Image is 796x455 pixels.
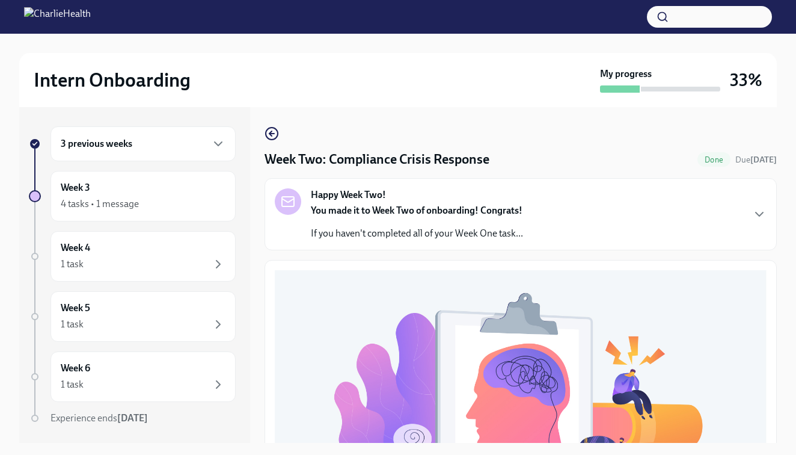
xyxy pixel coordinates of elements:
[51,126,236,161] div: 3 previous weeks
[311,188,386,202] strong: Happy Week Two!
[61,302,90,315] h6: Week 5
[29,231,236,282] a: Week 41 task
[311,227,523,240] p: If you haven't completed all of your Week One task...
[29,171,236,221] a: Week 34 tasks • 1 message
[34,68,191,92] h2: Intern Onboarding
[61,241,90,255] h6: Week 4
[730,69,762,91] h3: 33%
[61,181,90,194] h6: Week 3
[735,154,777,166] span: September 16th, 2025 10:00
[750,155,777,165] strong: [DATE]
[117,412,148,424] strong: [DATE]
[51,412,148,424] span: Experience ends
[61,318,84,331] div: 1 task
[311,205,522,216] strong: You made it to Week Two of onboarding! Congrats!
[265,150,489,169] h4: Week Two: Compliance Crisis Response
[697,155,730,164] span: Done
[29,351,236,402] a: Week 61 task
[735,155,777,165] span: Due
[24,7,91,26] img: CharlieHealth
[61,137,132,150] h6: 3 previous weeks
[600,67,652,81] strong: My progress
[61,362,90,375] h6: Week 6
[29,291,236,342] a: Week 51 task
[61,258,84,271] div: 1 task
[61,197,139,211] div: 4 tasks • 1 message
[61,378,84,391] div: 1 task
